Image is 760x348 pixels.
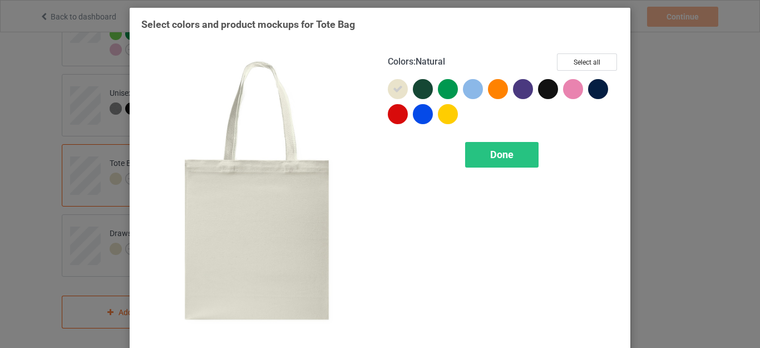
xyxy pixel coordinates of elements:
[490,149,514,160] span: Done
[141,53,372,342] img: regular.jpg
[388,56,413,67] span: Colors
[557,53,617,71] button: Select all
[416,56,445,67] span: Natural
[388,56,445,68] h4: :
[141,18,355,30] span: Select colors and product mockups for Tote Bag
